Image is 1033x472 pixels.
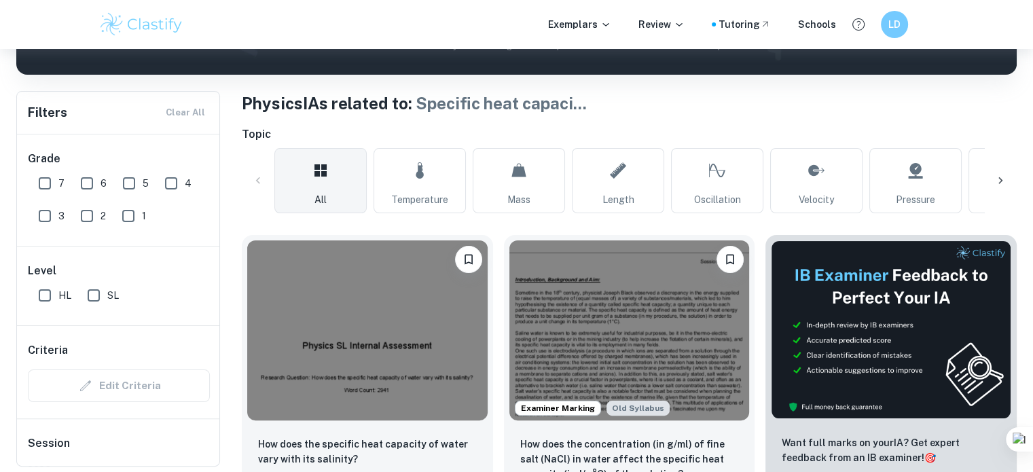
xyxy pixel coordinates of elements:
span: 🎯 [924,452,936,463]
h6: Topic [242,126,1017,143]
button: Help and Feedback [847,13,870,36]
span: 4 [185,176,192,191]
h6: Criteria [28,342,68,359]
span: Velocity [799,192,834,207]
h1: Physics IAs related to: [242,91,1017,115]
a: Schools [798,17,836,32]
p: Exemplars [548,17,611,32]
span: All [314,192,327,207]
h6: Filters [28,103,67,122]
p: How does the specific heat capacity of water vary with its salinity? [258,437,477,467]
div: Criteria filters are unavailable when searching by topic [28,369,210,402]
p: Review [638,17,685,32]
button: Bookmark [717,246,744,273]
h6: Level [28,263,210,279]
img: Clastify logo [98,11,185,38]
span: 6 [101,176,107,191]
h6: Session [28,435,210,462]
span: Pressure [896,192,935,207]
span: HL [58,288,71,303]
a: Tutoring [719,17,771,32]
span: 1 [142,208,146,223]
img: Physics IA example thumbnail: How does the specific heat capacity of w [247,240,488,420]
p: Want full marks on your IA ? Get expert feedback from an IB examiner! [782,435,1000,465]
span: Old Syllabus [606,401,670,416]
img: Physics IA example thumbnail: How does the concentration (in g/ml) of [509,240,750,420]
button: Bookmark [455,246,482,273]
span: SL [107,288,119,303]
h6: Grade [28,151,210,167]
span: Mass [507,192,530,207]
span: Temperature [391,192,448,207]
span: Specific heat capaci ... [416,94,587,113]
span: 3 [58,208,65,223]
span: 2 [101,208,106,223]
button: LD [881,11,908,38]
span: 5 [143,176,149,191]
span: 7 [58,176,65,191]
img: Thumbnail [771,240,1011,419]
span: Oscillation [694,192,741,207]
span: Length [602,192,634,207]
h6: LD [886,17,902,32]
span: Examiner Marking [515,402,600,414]
div: Starting from the May 2025 session, the Physics IA requirements have changed. It's OK to refer to... [606,401,670,416]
